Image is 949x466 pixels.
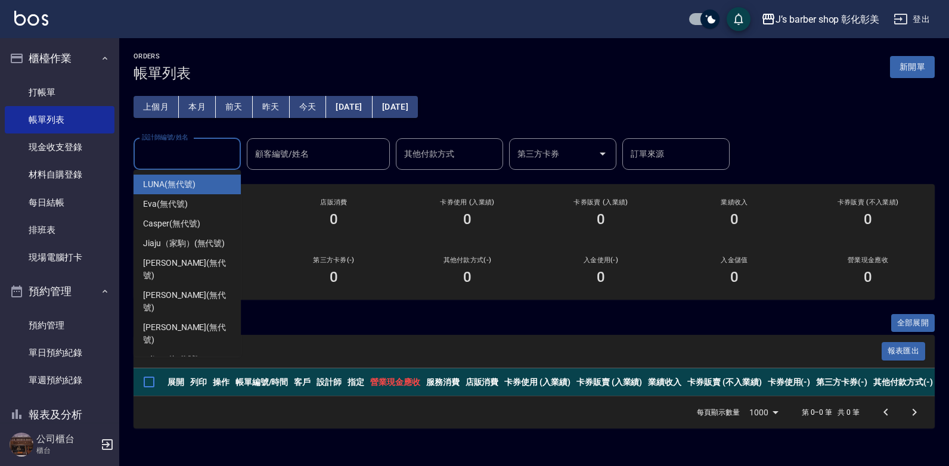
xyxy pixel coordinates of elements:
a: 單日預約紀錄 [5,339,114,366]
th: 卡券販賣 (入業績) [573,368,646,396]
a: 帳單列表 [5,106,114,133]
div: J’s barber shop 彰化彰美 [776,12,879,27]
th: 卡券使用(-) [765,368,814,396]
th: 服務消費 [423,368,463,396]
h3: 0 [864,269,872,285]
button: 報表及分析 [5,399,114,430]
a: 現金收支登錄 [5,133,114,161]
h2: 業績收入 [682,198,787,206]
span: 訂單列表 [148,346,882,358]
h3: 0 [730,269,739,285]
a: 現場電腦打卡 [5,244,114,271]
span: Jiaju（家駒） (無代號) [143,237,225,250]
h2: 卡券使用 (入業績) [415,198,520,206]
button: [DATE] [326,96,372,118]
h3: 0 [730,211,739,228]
th: 業績收入 [645,368,684,396]
button: 前天 [216,96,253,118]
h2: 卡券販賣 (不入業績) [815,198,920,206]
a: 打帳單 [5,79,114,106]
span: Eva (無代號) [143,198,188,210]
th: 卡券販賣 (不入業績) [684,368,764,396]
span: Edison (無代號) [143,353,199,366]
a: 每日結帳 [5,189,114,216]
img: Logo [14,11,48,26]
button: [DATE] [373,96,418,118]
p: 第 0–0 筆 共 0 筆 [802,407,860,418]
button: 登出 [889,8,935,30]
a: 排班表 [5,216,114,244]
button: 全部展開 [891,314,935,333]
img: Person [10,433,33,456]
a: 預約管理 [5,312,114,339]
button: save [727,7,750,31]
h3: 0 [330,211,338,228]
span: [PERSON_NAME] (無代號) [143,289,231,314]
h3: 0 [597,269,605,285]
h2: 入金使用(-) [548,256,653,264]
th: 列印 [187,368,210,396]
th: 店販消費 [463,368,502,396]
h2: 其他付款方式(-) [415,256,520,264]
h5: 公司櫃台 [36,433,97,445]
th: 第三方卡券(-) [813,368,870,396]
h3: 0 [463,211,472,228]
div: 1000 [745,396,783,428]
th: 客戶 [291,368,314,396]
a: 新開單 [890,61,935,72]
h2: 第三方卡券(-) [281,256,386,264]
p: 每頁顯示數量 [697,407,740,418]
button: 上個月 [134,96,179,118]
h2: 店販消費 [281,198,386,206]
th: 營業現金應收 [367,368,423,396]
button: 昨天 [253,96,290,118]
button: 今天 [290,96,327,118]
th: 操作 [210,368,232,396]
label: 設計師編號/姓名 [142,133,188,142]
span: [PERSON_NAME] (無代號) [143,257,231,282]
h3: 0 [597,211,605,228]
button: 櫃檯作業 [5,43,114,74]
button: 預約管理 [5,276,114,307]
h2: 營業現金應收 [815,256,920,264]
p: 櫃台 [36,445,97,456]
h2: ORDERS [134,52,191,60]
h2: 入金儲值 [682,256,787,264]
h2: 卡券販賣 (入業績) [548,198,653,206]
h3: 0 [864,211,872,228]
th: 帳單編號/時間 [232,368,291,396]
a: 材料自購登錄 [5,161,114,188]
th: 指定 [345,368,367,396]
span: [PERSON_NAME] (無代號) [143,321,231,346]
button: Open [593,144,612,163]
h3: 0 [330,269,338,285]
h3: 0 [463,269,472,285]
button: 新開單 [890,56,935,78]
span: LUNA (無代號) [143,178,196,191]
a: 單週預約紀錄 [5,366,114,394]
th: 展開 [165,368,187,396]
th: 卡券使用 (入業績) [501,368,573,396]
button: 報表匯出 [882,342,926,361]
th: 設計師 [314,368,345,396]
a: 報表匯出 [882,345,926,356]
h3: 帳單列表 [134,65,191,82]
button: 本月 [179,96,216,118]
th: 其他付款方式(-) [870,368,936,396]
span: Casper (無代號) [143,218,200,230]
button: J’s barber shop 彰化彰美 [756,7,884,32]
